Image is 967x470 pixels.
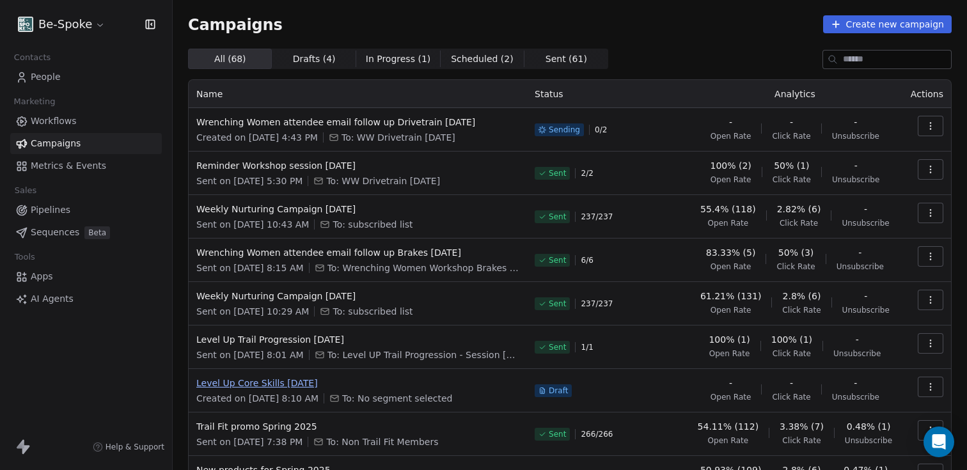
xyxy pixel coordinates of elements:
[581,342,593,352] span: 1 / 1
[845,435,892,446] span: Unsubscribe
[832,131,879,141] span: Unsubscribe
[196,420,519,433] span: Trail Fit promo Spring 2025
[708,435,749,446] span: Open Rate
[31,270,53,283] span: Apps
[842,305,890,315] span: Unsubscribe
[196,392,318,405] span: Created on [DATE] 8:10 AM
[709,349,750,359] span: Open Rate
[196,377,519,389] span: Level Up Core Skills [DATE]
[549,299,566,309] span: Sent
[293,52,336,66] span: Drafts ( 4 )
[790,377,793,389] span: -
[196,203,519,215] span: Weekly Nurturing Campaign [DATE]
[327,262,519,274] span: To: Wrenching Women Workshop Brakes August 25
[327,349,519,361] span: To: Level UP Trail Progression - Session 1 - 14th September 25
[10,266,162,287] a: Apps
[366,52,431,66] span: In Progress ( 1 )
[196,159,519,172] span: Reminder Workshop session [DATE]
[38,16,92,33] span: Be-Spoke
[549,125,580,135] span: Sending
[31,203,70,217] span: Pipelines
[711,262,751,272] span: Open Rate
[10,288,162,309] a: AI Agents
[832,392,879,402] span: Unsubscribe
[196,349,304,361] span: Sent on [DATE] 8:01 AM
[9,181,42,200] span: Sales
[549,429,566,439] span: Sent
[782,435,821,446] span: Click Rate
[780,218,818,228] span: Click Rate
[196,131,318,144] span: Created on [DATE] 4:43 PM
[326,435,438,448] span: To: Non Trail Fit Members
[783,290,821,302] span: 2.8% (6)
[700,290,761,302] span: 61.21% (131)
[549,386,568,396] span: Draft
[581,429,613,439] span: 266 / 266
[93,442,164,452] a: Help & Support
[546,52,587,66] span: Sent ( 61 )
[774,159,809,172] span: 50% (1)
[581,299,613,309] span: 237 / 237
[549,255,566,265] span: Sent
[196,305,309,318] span: Sent on [DATE] 10:29 AM
[903,80,951,108] th: Actions
[581,168,593,178] span: 2 / 2
[729,377,732,389] span: -
[790,116,793,129] span: -
[776,262,815,272] span: Click Rate
[18,17,33,32] img: Facebook%20profile%20picture.png
[729,116,732,129] span: -
[854,377,857,389] span: -
[188,15,283,33] span: Campaigns
[8,48,56,67] span: Contacts
[924,427,954,457] div: Open Intercom Messenger
[527,80,687,108] th: Status
[15,13,108,35] button: Be-Spoke
[31,292,74,306] span: AI Agents
[196,246,519,259] span: Wrenching Women attendee email follow up Brakes [DATE]
[687,80,903,108] th: Analytics
[864,203,867,215] span: -
[326,175,440,187] span: To: WW Drivetrain Sept 25
[10,133,162,154] a: Campaigns
[595,125,607,135] span: 0 / 2
[842,218,889,228] span: Unsubscribe
[8,92,61,111] span: Marketing
[854,116,857,129] span: -
[106,442,164,452] span: Help & Support
[823,15,952,33] button: Create new campaign
[342,131,455,144] span: To: WW Drivetrain Sept 25
[711,131,751,141] span: Open Rate
[196,116,519,129] span: Wrenching Women attendee email follow up Drivetrain [DATE]
[333,218,413,231] span: To: subscribed list
[10,111,162,132] a: Workflows
[549,342,566,352] span: Sent
[864,290,867,302] span: -
[771,333,812,346] span: 100% (1)
[772,392,810,402] span: Click Rate
[342,392,452,405] span: To: No segment selected
[31,137,81,150] span: Campaigns
[196,175,303,187] span: Sent on [DATE] 5:30 PM
[31,70,61,84] span: People
[189,80,527,108] th: Name
[780,420,824,433] span: 3.38% (7)
[833,349,881,359] span: Unsubscribe
[581,255,593,265] span: 6 / 6
[709,333,750,346] span: 100% (1)
[10,155,162,176] a: Metrics & Events
[549,212,566,222] span: Sent
[778,246,814,259] span: 50% (3)
[858,246,861,259] span: -
[10,200,162,221] a: Pipelines
[698,420,759,433] span: 54.11% (112)
[9,247,40,267] span: Tools
[10,67,162,88] a: People
[711,305,751,315] span: Open Rate
[31,114,77,128] span: Workflows
[773,175,811,185] span: Click Rate
[832,175,879,185] span: Unsubscribe
[196,262,304,274] span: Sent on [DATE] 8:15 AM
[549,168,566,178] span: Sent
[708,218,749,228] span: Open Rate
